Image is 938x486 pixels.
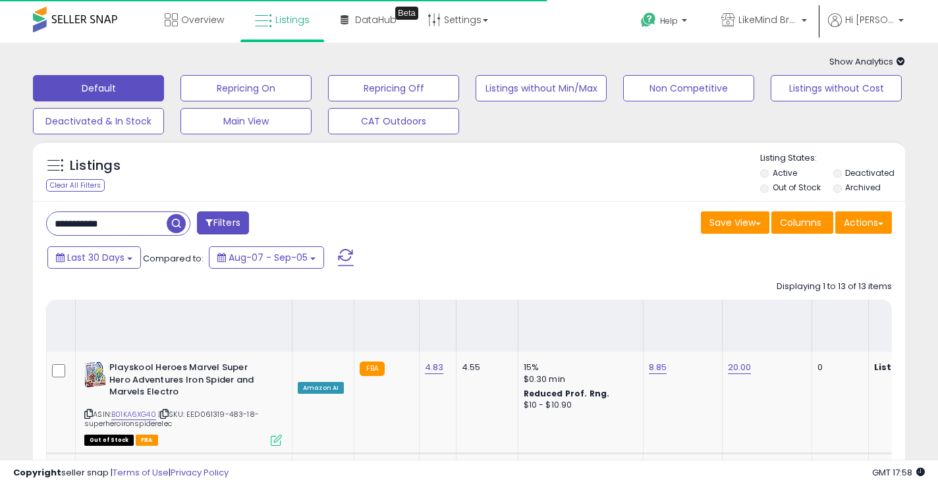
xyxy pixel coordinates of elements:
label: Archived [845,182,881,193]
button: Save View [701,211,769,234]
i: Get Help [640,12,657,28]
span: Last 30 Days [67,251,124,264]
button: Repricing On [180,75,312,101]
span: | SKU: EED061319-483-18-superheroironspiderelec [84,409,259,429]
button: Listings without Cost [771,75,902,101]
div: 0 [817,362,858,373]
button: Repricing Off [328,75,459,101]
div: ASIN: [84,362,282,445]
div: 4.55 [462,362,508,373]
a: Hi [PERSON_NAME] [828,13,904,43]
small: FBA [360,362,384,376]
span: Aug-07 - Sep-05 [229,251,308,264]
label: Active [773,167,797,178]
button: Aug-07 - Sep-05 [209,246,324,269]
a: 8.85 [649,361,667,374]
a: B01KA6XG40 [111,409,156,420]
b: Listed Price: [874,361,934,373]
p: Listing States: [760,152,905,165]
div: Tooltip anchor [395,7,418,20]
button: CAT Outdoors [328,108,459,134]
span: FBA [136,435,158,446]
span: LikeMind Brands [738,13,798,26]
button: Default [33,75,164,101]
label: Out of Stock [773,182,821,193]
div: $0.30 min [524,373,633,385]
span: 2025-10-7 17:58 GMT [872,466,925,479]
div: $10 - $10.90 [524,400,633,411]
button: Non Competitive [623,75,754,101]
button: Listings without Min/Max [476,75,607,101]
div: Amazon AI [298,382,344,394]
div: seller snap | | [13,467,229,479]
label: Deactivated [845,167,895,178]
span: Listings [275,13,310,26]
a: Help [630,2,700,43]
span: Columns [780,216,821,229]
a: Terms of Use [113,466,169,479]
img: 51f86biYU1L._SL40_.jpg [84,362,106,388]
b: Playskool Heroes Marvel Super Hero Adventures Iron Spider and Marvels Electro [109,362,269,402]
a: 20.00 [728,361,752,374]
span: Compared to: [143,252,204,265]
button: Deactivated & In Stock [33,108,164,134]
span: Hi [PERSON_NAME] [845,13,895,26]
span: Overview [181,13,224,26]
button: Main View [180,108,312,134]
button: Actions [835,211,892,234]
div: Displaying 1 to 13 of 13 items [777,281,892,293]
b: Reduced Prof. Rng. [524,388,610,399]
span: Show Analytics [829,55,905,68]
div: 15% [524,362,633,373]
h5: Listings [70,157,121,175]
span: Help [660,15,678,26]
button: Filters [197,211,248,234]
strong: Copyright [13,466,61,479]
span: DataHub [355,13,397,26]
span: All listings that are currently out of stock and unavailable for purchase on Amazon [84,435,134,446]
a: 4.83 [425,361,444,374]
button: Last 30 Days [47,246,141,269]
div: Clear All Filters [46,179,105,192]
a: Privacy Policy [171,466,229,479]
button: Columns [771,211,833,234]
